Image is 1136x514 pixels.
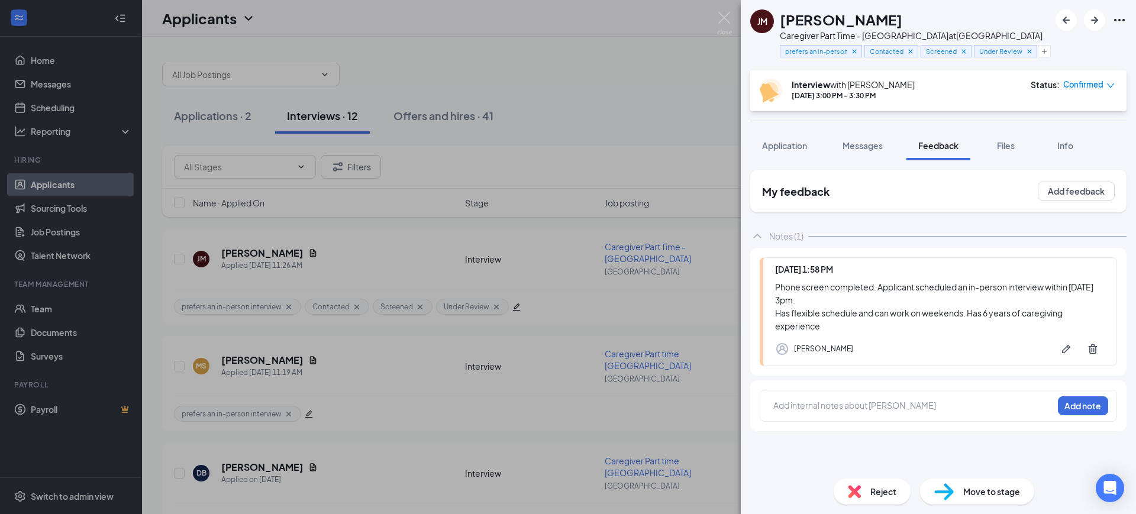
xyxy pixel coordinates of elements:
button: ArrowLeftNew [1056,9,1077,31]
button: Trash [1081,337,1105,361]
div: Caregiver Part Time - [GEOGRAPHIC_DATA] at [GEOGRAPHIC_DATA] [780,30,1043,41]
span: Contacted [870,46,903,56]
span: Move to stage [963,485,1020,498]
svg: Plus [1041,48,1048,55]
button: ArrowRight [1084,9,1105,31]
svg: Cross [850,47,859,56]
button: Add feedback [1038,182,1115,201]
div: Phone screen completed. Applicant scheduled an in-person interview within [DATE] 3pm. Has flexibl... [775,280,1105,332]
span: Under Review [979,46,1022,56]
svg: ChevronUp [750,229,764,243]
div: Status : [1031,79,1060,90]
svg: Ellipses [1112,13,1127,27]
div: Notes (1) [769,230,803,242]
span: Confirmed [1063,79,1103,90]
svg: Cross [1025,47,1034,56]
span: prefers an in-person interview [785,46,847,56]
svg: ArrowLeftNew [1059,13,1073,27]
span: Application [762,140,807,151]
svg: Cross [906,47,915,56]
span: Feedback [918,140,958,151]
div: [PERSON_NAME] [794,343,853,355]
span: Reject [870,485,896,498]
div: [DATE] 3:00 PM - 3:30 PM [792,90,915,101]
svg: Trash [1087,343,1099,355]
button: Add note [1058,396,1108,415]
svg: Cross [960,47,968,56]
svg: Pen [1060,343,1072,355]
button: Pen [1054,337,1078,361]
svg: ArrowRight [1087,13,1102,27]
div: JM [757,15,767,27]
div: with [PERSON_NAME] [792,79,915,90]
h2: My feedback [762,184,830,199]
span: Screened [926,46,957,56]
svg: Profile [775,342,789,356]
span: Messages [843,140,883,151]
button: Plus [1038,45,1051,57]
span: down [1106,82,1115,90]
span: [DATE] 1:58 PM [775,264,833,274]
span: Files [997,140,1015,151]
span: Info [1057,140,1073,151]
h1: [PERSON_NAME] [780,9,902,30]
b: Interview [792,79,830,90]
div: Open Intercom Messenger [1096,474,1124,502]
